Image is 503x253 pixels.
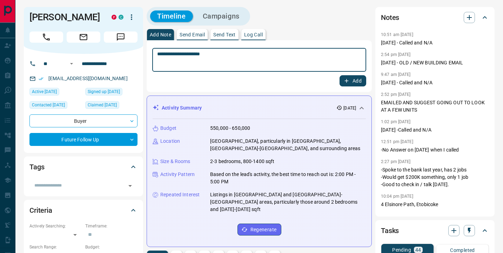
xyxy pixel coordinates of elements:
p: Completed [450,248,475,253]
p: 2:27 pm [DATE] [381,159,411,164]
p: -Spoke to the bank last year, has 2 jobs -Would get $200K something, only 1 job -Good to check in... [381,166,489,188]
div: Tue Jun 02 2020 [85,101,138,111]
a: [EMAIL_ADDRESS][DOMAIN_NAME] [48,76,128,81]
div: property.ca [112,15,116,20]
button: Open [125,181,135,191]
div: condos.ca [119,15,123,20]
p: EMAILED AND SUGGEST GOING OUT TO LOOK AT A FEW UNITS [381,99,489,114]
p: Budget [160,125,176,132]
div: Mon Jul 14 2025 [29,101,82,111]
p: [DATE] [343,105,356,111]
p: Actively Searching: [29,223,82,229]
span: Call [29,31,63,43]
div: Criteria [29,202,138,219]
p: Log Call [244,32,263,37]
button: Add [340,75,366,86]
p: Send Email [180,32,205,37]
p: Timeframe: [85,223,138,229]
span: Message [104,31,138,43]
p: 10:04 pm [DATE] [381,194,413,199]
p: Listings in [GEOGRAPHIC_DATA] and [GEOGRAPHIC_DATA]-[GEOGRAPHIC_DATA] areas, particularly those a... [210,191,366,213]
p: Send Text [213,32,236,37]
p: [DATE] -Called and N/A [381,126,489,134]
div: Tags [29,159,138,175]
p: Add Note [150,32,171,37]
p: 10:51 am [DATE] [381,32,413,37]
p: [DATE] - Called and N/A [381,39,489,47]
h2: Tasks [381,225,399,236]
button: Open [67,59,76,68]
p: Location [160,138,180,145]
div: Tasks [381,222,489,239]
p: Budget: [85,244,138,250]
div: Future Follow Up [29,133,138,146]
p: 4 Elsinore Path, Etobicoke [381,201,489,208]
p: 1:02 pm [DATE] [381,119,411,124]
p: 12:51 pm [DATE] [381,139,413,144]
p: 9:47 am [DATE] [381,72,411,77]
span: Contacted [DATE] [32,101,65,108]
span: Active [DATE] [32,88,57,95]
p: Based on the lead's activity, the best time to reach out is: 2:00 PM - 5:00 PM [210,171,366,185]
svg: Email Verified [39,76,43,81]
p: Search Range: [29,244,82,250]
p: [DATE] - OLD / NEW BUILDING EMAIL [381,59,489,66]
h2: Notes [381,12,399,23]
p: Pending [392,247,411,252]
button: Campaigns [196,10,247,22]
p: 2:52 pm [DATE] [381,92,411,97]
span: Email [67,31,100,43]
p: Size & Rooms [160,158,190,165]
div: Notes [381,9,489,26]
p: 2:54 pm [DATE] [381,52,411,57]
span: Claimed [DATE] [88,101,117,108]
div: Activity Summary[DATE] [153,101,366,114]
button: Regenerate [237,224,281,236]
p: Repeated Interest [160,191,200,198]
span: Signed up [DATE] [88,88,120,95]
p: 550,000 - 650,000 [210,125,250,132]
p: 2-3 bedrooms, 800-1400 sqft [210,158,275,165]
p: [GEOGRAPHIC_DATA], particularly in [GEOGRAPHIC_DATA], [GEOGRAPHIC_DATA]-[GEOGRAPHIC_DATA], and su... [210,138,366,152]
p: [DATE] - Called and N/A [381,79,489,86]
div: Sun Dec 16 2018 [85,88,138,98]
p: 44 [415,247,421,252]
h2: Tags [29,161,44,173]
button: Timeline [150,10,193,22]
div: Buyer [29,114,138,127]
h2: Criteria [29,205,52,216]
p: Activity Pattern [160,171,195,178]
p: -No Answer on [DATE] when I called [381,146,489,154]
div: Tue Aug 12 2025 [29,88,82,98]
p: Activity Summary [162,104,202,112]
h1: [PERSON_NAME] [29,12,101,23]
